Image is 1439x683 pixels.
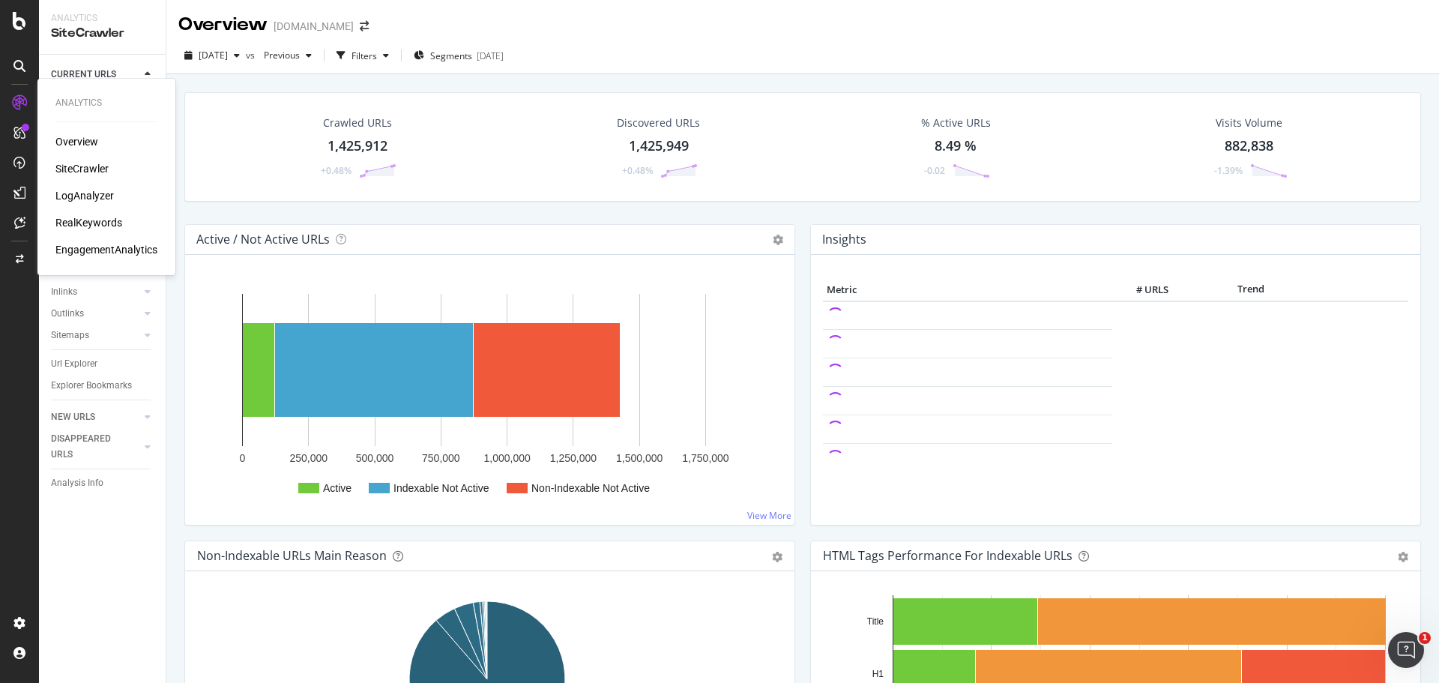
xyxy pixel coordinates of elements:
div: DISAPPEARED URLS [51,431,127,463]
a: NEW URLS [51,409,140,425]
h4: Active / Not Active URLs [196,229,330,250]
a: Inlinks [51,284,140,300]
text: Indexable Not Active [393,482,489,494]
div: +0.48% [321,164,352,177]
text: 0 [240,452,246,464]
a: View More [747,509,791,522]
a: Url Explorer [51,356,155,372]
i: Options [773,235,783,245]
a: EngagementAnalytics [55,242,157,257]
div: -1.39% [1214,164,1243,177]
div: 1,425,912 [328,136,387,156]
a: RealKeywords [55,215,122,230]
span: 2025 Sep. 2nd [199,49,228,61]
text: 750,000 [422,452,460,464]
span: vs [246,49,258,61]
text: 1,750,000 [682,452,728,464]
text: Active [323,482,352,494]
text: 1,500,000 [616,452,663,464]
div: Discovered URLs [617,115,700,130]
div: % Active URLs [921,115,991,130]
div: SiteCrawler [51,25,154,42]
div: gear [1398,552,1408,562]
div: 1,425,949 [629,136,689,156]
text: 250,000 [289,452,328,464]
th: # URLS [1112,279,1172,301]
text: Title [867,616,884,627]
div: NEW URLS [51,409,95,425]
div: Explorer Bookmarks [51,378,132,394]
text: 1,000,000 [483,452,530,464]
span: Previous [258,49,300,61]
a: CURRENT URLS [51,67,140,82]
div: +0.48% [622,164,653,177]
div: Outlinks [51,306,84,322]
div: Crawled URLs [323,115,392,130]
div: Visits Volume [1216,115,1282,130]
svg: A chart. [197,279,777,513]
text: Non-Indexable Not Active [531,482,650,494]
div: Analytics [55,97,157,109]
div: gear [772,552,782,562]
div: Analysis Info [51,475,103,491]
a: Analysis Info [51,475,155,491]
a: SiteCrawler [55,161,109,176]
div: Overview [178,12,268,37]
a: Outlinks [51,306,140,322]
a: DISAPPEARED URLS [51,431,140,463]
text: 500,000 [356,452,394,464]
div: 8.49 % [935,136,977,156]
div: [DOMAIN_NAME] [274,19,354,34]
div: Filters [352,49,377,62]
h4: Insights [822,229,866,250]
a: Sitemaps [51,328,140,343]
button: Filters [331,43,395,67]
span: Segments [430,49,472,62]
div: HTML Tags Performance for Indexable URLs [823,548,1073,563]
div: Inlinks [51,284,77,300]
div: Sitemaps [51,328,89,343]
text: H1 [872,669,884,679]
span: 1 [1419,632,1431,644]
a: Overview [55,134,98,149]
div: [DATE] [477,49,504,62]
div: 882,838 [1225,136,1273,156]
iframe: Intercom live chat [1388,632,1424,668]
div: Analytics [51,12,154,25]
th: Trend [1172,279,1330,301]
button: Previous [258,43,318,67]
div: CURRENT URLS [51,67,116,82]
a: Explorer Bookmarks [51,378,155,394]
button: [DATE] [178,43,246,67]
th: Metric [823,279,1112,301]
button: Segments[DATE] [408,43,510,67]
div: arrow-right-arrow-left [360,21,369,31]
div: -0.02 [924,164,945,177]
a: LogAnalyzer [55,188,114,203]
div: Url Explorer [51,356,97,372]
div: Non-Indexable URLs Main Reason [197,548,387,563]
text: 1,250,000 [550,452,597,464]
